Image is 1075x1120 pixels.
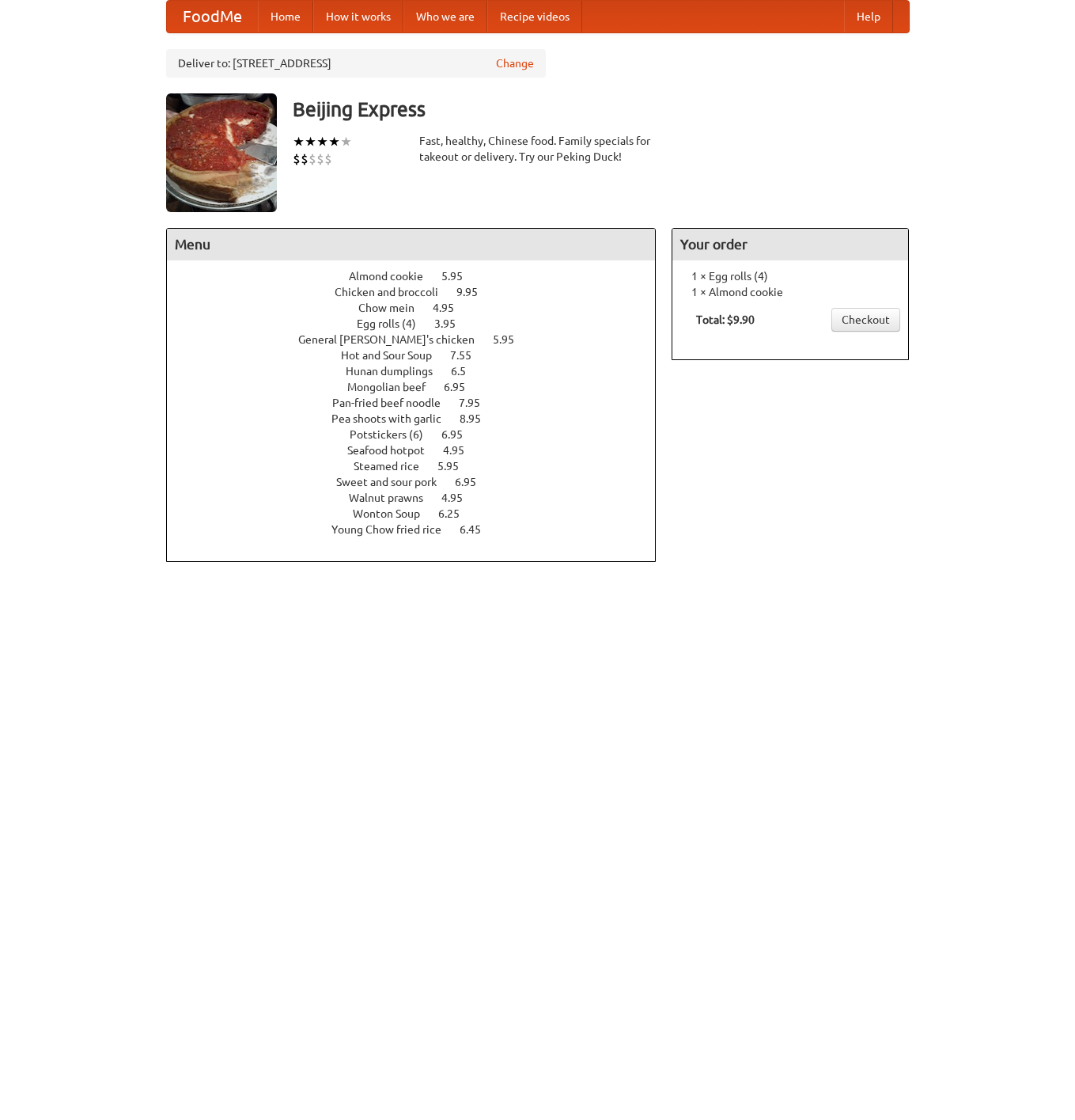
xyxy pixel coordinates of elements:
[493,333,530,346] span: 5.95
[844,1,893,32] a: Help
[456,286,494,298] span: 9.95
[350,428,439,441] span: Potstickers (6)
[308,150,316,168] li: $
[258,1,313,32] a: Home
[672,229,908,260] h4: Your order
[433,302,470,314] span: 4.95
[331,523,457,536] span: Young Chow fried rice
[347,381,441,393] span: Mongolian beef
[293,150,301,168] li: $
[166,93,277,212] img: angular.jpg
[437,460,475,473] span: 5.95
[403,1,487,32] a: Who we are
[460,412,497,425] span: 8.95
[459,397,496,409] span: 7.95
[347,444,494,457] a: Seafood hotpot 4.95
[328,133,340,150] li: ★
[353,507,489,520] a: Wonton Soup 6.25
[451,365,482,378] span: 6.5
[346,365,449,378] span: Hunan dumplings
[340,133,352,150] li: ★
[313,1,403,32] a: How it works
[301,150,308,168] li: $
[341,349,501,362] a: Hot and Sour Soup 7.55
[298,333,490,346] span: General [PERSON_NAME]'s chicken
[331,412,510,425] a: Pea shoots with garlic 8.95
[341,349,448,362] span: Hot and Sour Soup
[353,507,436,520] span: Wonton Soup
[455,476,492,488] span: 6.95
[347,444,441,457] span: Seafood hotpot
[167,1,258,32] a: FoodMe
[331,412,457,425] span: Pea shoots with garlic
[696,313,755,326] b: Total: $9.90
[354,460,435,473] span: Steamed rice
[293,133,305,150] li: ★
[434,317,471,330] span: 3.95
[316,150,324,168] li: $
[347,381,494,393] a: Mongolian beef 6.95
[167,229,656,260] h4: Menu
[349,270,439,283] span: Almond cookie
[305,133,316,150] li: ★
[166,49,546,78] div: Deliver to: [STREET_ADDRESS]
[680,284,900,300] li: 1 × Almond cookie
[298,333,543,346] a: General [PERSON_NAME]'s chicken 5.95
[680,268,900,284] li: 1 × Egg rolls (4)
[441,492,479,504] span: 4.95
[438,507,475,520] span: 6.25
[331,523,510,536] a: Young Chow fried rice 6.45
[419,133,657,165] div: Fast, healthy, Chinese food. Family specials for takeout or delivery. Try our Peking Duck!
[346,365,495,378] a: Hunan dumplings 6.5
[496,55,534,71] a: Change
[293,93,910,125] h3: Beijing Express
[831,308,900,332] a: Checkout
[487,1,582,32] a: Recipe videos
[441,428,479,441] span: 6.95
[349,492,492,504] a: Walnut prawns 4.95
[358,302,483,314] a: Chow mein 4.95
[316,133,328,150] li: ★
[349,492,439,504] span: Walnut prawns
[450,349,487,362] span: 7.55
[357,317,432,330] span: Egg rolls (4)
[460,523,497,536] span: 6.45
[354,460,488,473] a: Steamed rice 5.95
[335,286,507,298] a: Chicken and broccoli 9.95
[358,302,430,314] span: Chow mein
[349,270,492,283] a: Almond cookie 5.95
[336,476,452,488] span: Sweet and sour pork
[336,476,505,488] a: Sweet and sour pork 6.95
[444,381,481,393] span: 6.95
[335,286,454,298] span: Chicken and broccoli
[443,444,480,457] span: 4.95
[357,317,485,330] a: Egg rolls (4) 3.95
[441,270,479,283] span: 5.95
[350,428,492,441] a: Potstickers (6) 6.95
[332,397,456,409] span: Pan-fried beef noodle
[324,150,332,168] li: $
[332,397,509,409] a: Pan-fried beef noodle 7.95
